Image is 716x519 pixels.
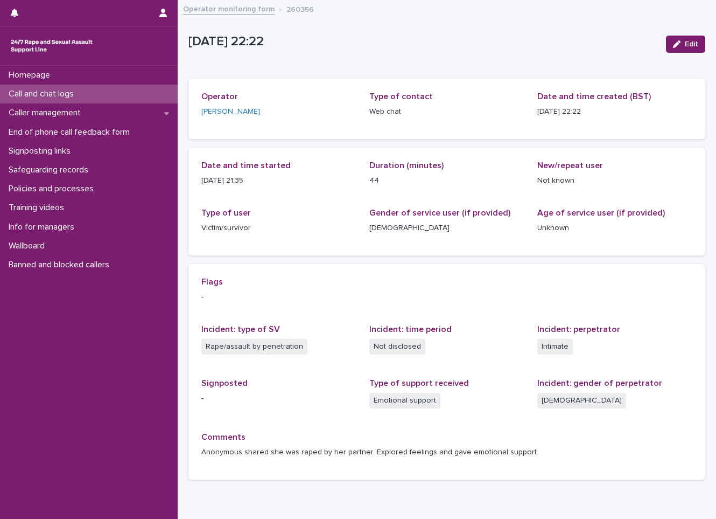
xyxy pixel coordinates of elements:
p: Policies and processes [4,184,102,194]
img: rhQMoQhaT3yELyF149Cw [9,35,95,57]
p: Victim/survivor [201,223,356,234]
p: [DATE] 21:35 [201,175,356,186]
span: Age of service user (if provided) [537,209,665,217]
span: Incident: time period [369,325,452,334]
span: Operator [201,92,238,101]
p: [DEMOGRAPHIC_DATA] [369,223,524,234]
p: End of phone call feedback form [4,127,138,137]
span: New/repeat user [537,161,603,170]
p: Safeguarding records [4,165,97,175]
p: Caller management [4,108,89,118]
span: Date and time started [201,161,291,170]
p: Anonymous shared she was raped by her partner. Explored feelings and gave emotional support. [201,447,692,458]
button: Edit [666,36,705,53]
p: Banned and blocked callers [4,260,118,270]
p: - [201,393,356,404]
span: Date and time created (BST) [537,92,651,101]
span: Flags [201,278,223,286]
span: Gender of service user (if provided) [369,209,510,217]
span: Emotional support [369,393,440,409]
p: Wallboard [4,241,53,251]
p: 44 [369,175,524,186]
span: Rape/assault by penetration [201,339,307,355]
p: - [201,292,692,303]
a: [PERSON_NAME] [201,106,260,117]
span: Incident: type of SV [201,325,280,334]
p: Info for managers [4,222,83,232]
span: Type of support received [369,379,469,387]
p: [DATE] 22:22 [537,106,692,117]
span: Signposted [201,379,248,387]
span: Incident: gender of perpetrator [537,379,662,387]
p: 260356 [286,3,314,15]
span: [DEMOGRAPHIC_DATA] [537,393,626,409]
span: Edit [685,40,698,48]
p: Web chat [369,106,524,117]
p: Training videos [4,203,73,213]
span: Type of contact [369,92,433,101]
p: Signposting links [4,146,79,156]
a: Operator monitoring form [183,2,275,15]
span: Not disclosed [369,339,425,355]
span: Incident: perpetrator [537,325,620,334]
span: Duration (minutes) [369,161,444,170]
p: Homepage [4,70,59,80]
span: Intimate [537,339,573,355]
p: Not known [537,175,692,186]
p: [DATE] 22:22 [188,34,657,50]
span: Comments [201,433,245,441]
p: Call and chat logs [4,89,82,99]
p: Unknown [537,223,692,234]
span: Type of user [201,209,251,217]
